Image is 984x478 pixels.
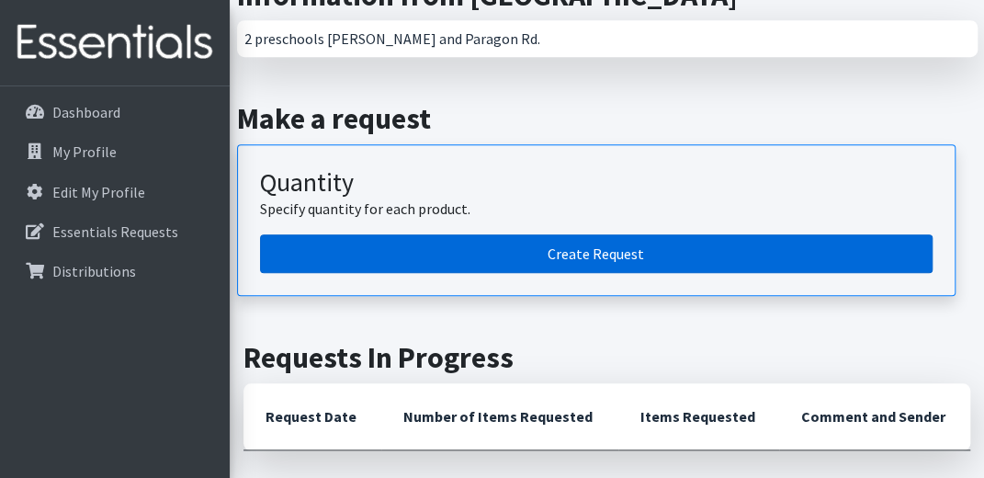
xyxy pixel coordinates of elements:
[779,383,970,450] th: Comment and Sender
[7,133,222,170] a: My Profile
[7,94,222,131] a: Dashboard
[237,20,978,57] div: 2 preschools [PERSON_NAME] and Paragon Rd.
[243,340,970,375] h2: Requests In Progress
[7,12,222,74] img: HumanEssentials
[52,262,136,280] p: Distributions
[260,167,933,199] h3: Quantity
[237,101,978,136] h2: Make a request
[52,222,178,241] p: Essentials Requests
[52,103,120,121] p: Dashboard
[260,234,933,273] a: Create a request by quantity
[7,174,222,211] a: Edit My Profile
[260,198,933,220] p: Specify quantity for each product.
[381,383,618,450] th: Number of Items Requested
[52,183,145,201] p: Edit My Profile
[243,383,381,450] th: Request Date
[7,213,222,250] a: Essentials Requests
[7,253,222,290] a: Distributions
[618,383,779,450] th: Items Requested
[52,142,117,161] p: My Profile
